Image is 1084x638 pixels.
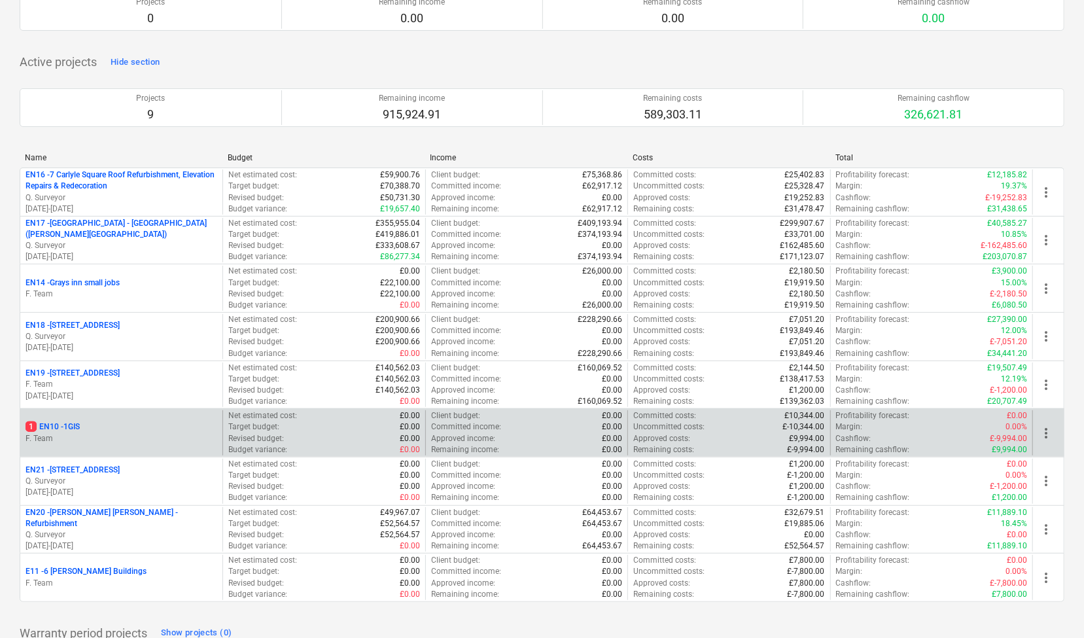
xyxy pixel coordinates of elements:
p: Uncommitted costs : [633,470,705,481]
p: £-9,994.00 [990,433,1027,444]
div: EN19 -[STREET_ADDRESS]F. Team[DATE]-[DATE] [26,368,217,401]
p: £25,328.47 [785,181,825,192]
p: £0.00 [400,348,420,359]
p: Approved costs : [633,240,690,251]
p: £0.00 [400,410,420,421]
p: £200,900.66 [376,314,420,325]
p: £0.00 [602,481,622,492]
p: Uncommitted costs : [633,421,705,433]
p: Budget variance : [228,444,287,455]
p: £228,290.66 [578,314,622,325]
p: £64,453.67 [582,507,622,518]
p: £0.00 [602,470,622,481]
p: Remaining cashflow : [836,204,910,215]
iframe: Chat Widget [1019,575,1084,638]
span: more_vert [1038,570,1054,586]
p: 0 [136,10,165,26]
p: £-9,994.00 [788,444,825,455]
p: 0.00% [1005,470,1027,481]
p: £299,907.67 [780,218,825,229]
p: Approved income : [431,336,495,347]
p: Cashflow : [836,240,871,251]
p: 9 [136,107,165,122]
p: £50,731.30 [380,192,420,204]
span: 1 [26,421,37,432]
p: £-1,200.00 [788,470,825,481]
p: Remaining income [379,93,445,104]
p: Target budget : [228,470,279,481]
p: Revised budget : [228,385,284,396]
p: Committed costs : [633,410,696,421]
p: Approved income : [431,240,495,251]
p: 0.00 [898,10,970,26]
p: £0.00 [602,492,622,503]
p: Q. Surveyor [26,192,217,204]
p: £19,507.49 [987,363,1027,374]
p: Target budget : [228,325,279,336]
p: £86,277.34 [380,251,420,262]
p: £333,608.67 [376,240,420,251]
p: £10,344.00 [785,410,825,421]
p: EN18 - [STREET_ADDRESS] [26,320,120,331]
p: £12,185.82 [987,169,1027,181]
p: Committed costs : [633,459,696,470]
p: 0.00% [1005,421,1027,433]
p: Budget variance : [228,300,287,311]
p: £0.00 [1007,410,1027,421]
p: £0.00 [400,481,420,492]
p: Remaining costs : [633,348,694,359]
p: £0.00 [400,444,420,455]
p: Cashflow : [836,385,871,396]
div: EN20 -[PERSON_NAME] [PERSON_NAME] - RefurbishmentQ. Surveyor[DATE]-[DATE] [26,507,217,552]
p: £1,200.00 [790,385,825,396]
div: Total [835,153,1028,162]
p: EN20 - [PERSON_NAME] [PERSON_NAME] - Refurbishment [26,507,217,529]
p: Margin : [836,181,863,192]
span: more_vert [1038,522,1054,537]
p: E11 - 6 [PERSON_NAME] Buildings [26,566,147,577]
p: Client budget : [431,218,480,229]
p: £228,290.66 [578,348,622,359]
p: £0.00 [602,277,622,289]
div: EN14 -Grays inn small jobsF. Team [26,277,217,300]
p: £140,562.03 [376,363,420,374]
p: £0.00 [400,396,420,407]
p: £193,849.46 [780,325,825,336]
p: Profitability forecast : [836,363,910,374]
p: Uncommitted costs : [633,277,705,289]
p: £0.00 [602,289,622,300]
p: Uncommitted costs : [633,374,705,385]
p: £49,967.07 [380,507,420,518]
p: Budget variance : [228,348,287,359]
p: £203,070.87 [983,251,1027,262]
p: £355,955.04 [376,218,420,229]
p: £20,707.49 [987,396,1027,407]
p: £3,900.00 [992,266,1027,277]
p: 19.37% [1001,181,1027,192]
p: Profitability forecast : [836,169,910,181]
p: Client budget : [431,266,480,277]
p: £160,069.52 [578,363,622,374]
p: Budget variance : [228,204,287,215]
p: Client budget : [431,314,480,325]
p: £0.00 [602,459,622,470]
p: £140,562.03 [376,374,420,385]
p: Net estimated cost : [228,218,297,229]
p: Net estimated cost : [228,314,297,325]
p: Revised budget : [228,192,284,204]
p: £374,193.94 [578,229,622,240]
button: Hide section [107,52,163,73]
p: Remaining income : [431,444,499,455]
p: Remaining cashflow : [836,492,910,503]
p: Margin : [836,277,863,289]
div: EN16 -7 Carlyle Square Roof Refurbishment, Elevation Repairs & RedecorationQ. Surveyor[DATE]-[DATE] [26,169,217,215]
p: Committed income : [431,277,501,289]
p: £160,069.52 [578,396,622,407]
p: £2,180.50 [790,289,825,300]
p: Remaining costs : [633,396,694,407]
p: £34,441.20 [987,348,1027,359]
p: Remaining cashflow : [836,300,910,311]
p: £140,562.03 [376,385,420,396]
p: Cashflow : [836,336,871,347]
p: Revised budget : [228,240,284,251]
